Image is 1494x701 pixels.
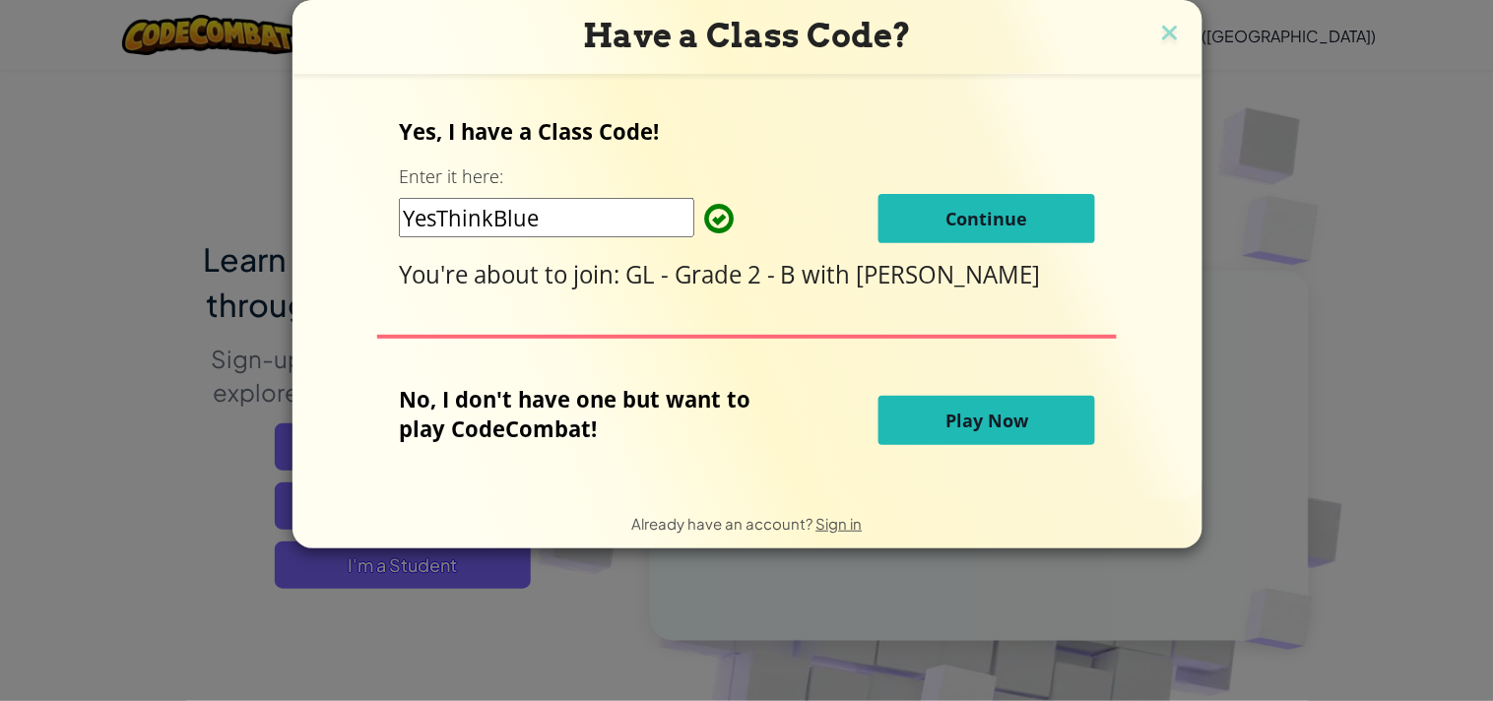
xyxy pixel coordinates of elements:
span: You're about to join: [399,258,625,290]
span: GL - Grade 2 - B [625,258,803,290]
button: Play Now [878,396,1095,445]
p: No, I don't have one but want to play CodeCombat! [399,384,780,443]
button: Continue [878,194,1095,243]
span: Already have an account? [632,514,816,533]
span: Play Now [945,409,1028,432]
label: Enter it here: [399,164,503,189]
p: Yes, I have a Class Code! [399,116,1095,146]
img: close icon [1157,20,1183,49]
span: Continue [946,207,1028,230]
span: with [803,258,857,290]
a: Sign in [816,514,863,533]
span: Have a Class Code? [583,16,911,55]
span: [PERSON_NAME] [857,258,1041,290]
